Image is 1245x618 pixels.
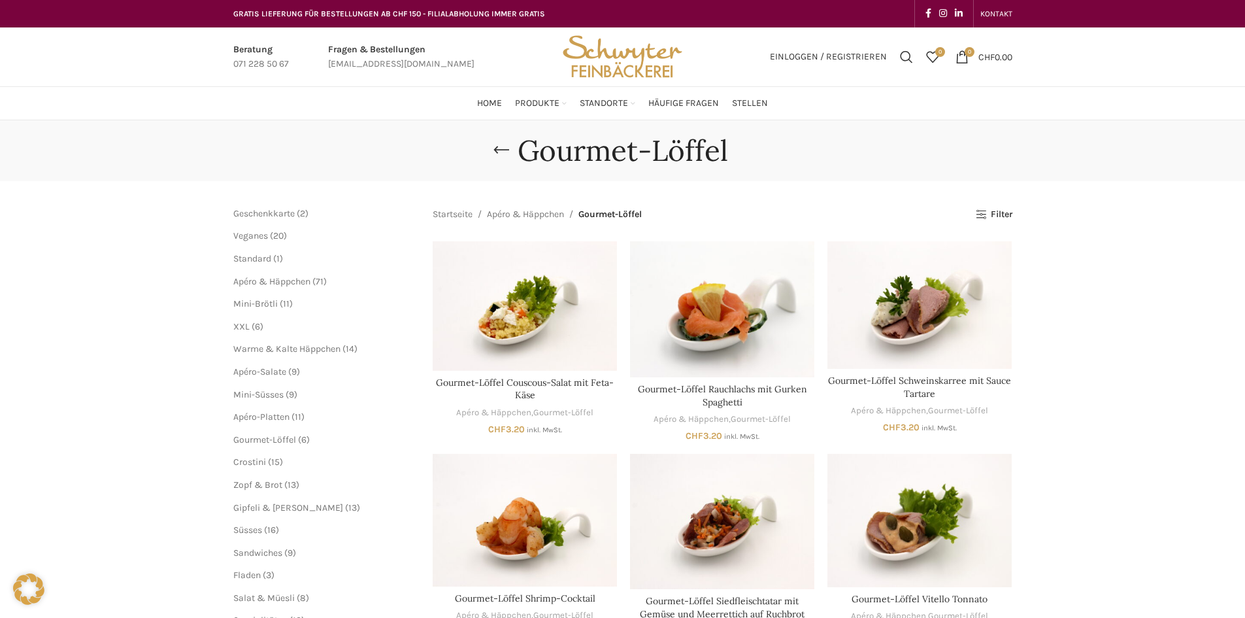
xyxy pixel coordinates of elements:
a: Linkedin social link [951,5,967,23]
span: Standorte [580,97,628,110]
bdi: 0.00 [978,51,1012,62]
a: Mini-Süsses [233,389,284,400]
span: 13 [348,502,357,513]
small: inkl. MwSt. [527,426,562,434]
a: 0 CHF0.00 [949,44,1019,70]
span: CHF [883,422,901,433]
span: GRATIS LIEFERUNG FÜR BESTELLUNGEN AB CHF 150 - FILIALABHOLUNG IMMER GRATIS [233,9,545,18]
span: 9 [288,547,293,558]
a: Gourmet-Löffel Vitello Tonnato [827,454,1012,587]
a: Filter [976,209,1012,220]
span: Produkte [515,97,559,110]
span: CHF [488,424,506,435]
span: Home [477,97,502,110]
div: Meine Wunschliste [920,44,946,70]
a: Gourmet-Löffel Shrimp-Cocktail [455,592,595,604]
a: Apéro & Häppchen [487,207,564,222]
span: 8 [300,592,306,604]
a: Apéro & Häppchen [654,413,729,426]
span: 11 [295,411,301,422]
span: 20 [273,230,284,241]
bdi: 3.20 [883,422,920,433]
a: Apéro-Platten [233,411,290,422]
a: Go back [485,137,518,163]
a: Gourmet-Löffel Rauchlachs mit Gurken Spaghetti [638,383,807,408]
a: Apéro & Häppchen [233,276,310,287]
span: Einloggen / Registrieren [770,52,887,61]
a: Facebook social link [921,5,935,23]
a: Salat & Müesli [233,592,295,604]
span: 0 [965,47,974,57]
a: Gourmet-Löffel Couscous-Salat mit Feta-Käse [436,377,614,402]
div: , [630,413,814,426]
a: Häufige Fragen [648,90,719,116]
a: Instagram social link [935,5,951,23]
a: XXL [233,321,250,332]
a: Zopf & Brot [233,479,282,490]
span: KONTAKT [980,9,1012,18]
span: 9 [289,389,294,400]
a: Site logo [558,50,686,61]
span: 71 [316,276,324,287]
span: 6 [301,434,307,445]
a: Einloggen / Registrieren [763,44,893,70]
span: Gourmet-Löffel [578,207,642,222]
span: Sandwiches [233,547,282,558]
bdi: 3.20 [686,430,722,441]
a: Gipfeli & [PERSON_NAME] [233,502,343,513]
a: 0 [920,44,946,70]
a: KONTAKT [980,1,1012,27]
a: Geschenkkarte [233,208,295,219]
a: Warme & Kalte Häppchen [233,343,340,354]
a: Crostini [233,456,266,468]
a: Infobox link [233,43,289,72]
a: Fladen [233,570,261,581]
img: Bäckerei Schwyter [558,27,686,86]
span: 0 [935,47,945,57]
a: Produkte [515,90,567,116]
span: CHF [686,430,703,441]
span: 2 [300,208,305,219]
a: Gourmet-Löffel Vitello Tonnato [852,593,988,605]
span: 6 [255,321,260,332]
span: 11 [283,298,290,309]
a: Gourmet-Löffel [731,413,791,426]
span: Apéro-Salate [233,366,286,377]
span: 16 [267,524,276,536]
div: Main navigation [227,90,1019,116]
a: Standorte [580,90,635,116]
span: Häufige Fragen [648,97,719,110]
span: Mini-Brötli [233,298,278,309]
small: inkl. MwSt. [921,424,957,432]
span: CHF [978,51,995,62]
a: Gourmet-Löffel [533,407,593,419]
a: Gourmet-Löffel Schweinskarree mit Sauce Tartare [828,375,1011,400]
span: Gourmet-Löffel [233,434,296,445]
a: Stellen [732,90,768,116]
nav: Breadcrumb [433,207,642,222]
span: 9 [291,366,297,377]
span: Stellen [732,97,768,110]
span: 14 [346,343,354,354]
a: Veganes [233,230,268,241]
a: Gourmet-Löffel [928,405,988,417]
span: 1 [276,253,280,264]
span: 3 [266,570,271,581]
a: Standard [233,253,271,264]
a: Startseite [433,207,473,222]
a: Suchen [893,44,920,70]
span: 15 [271,456,280,468]
div: Secondary navigation [974,1,1019,27]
